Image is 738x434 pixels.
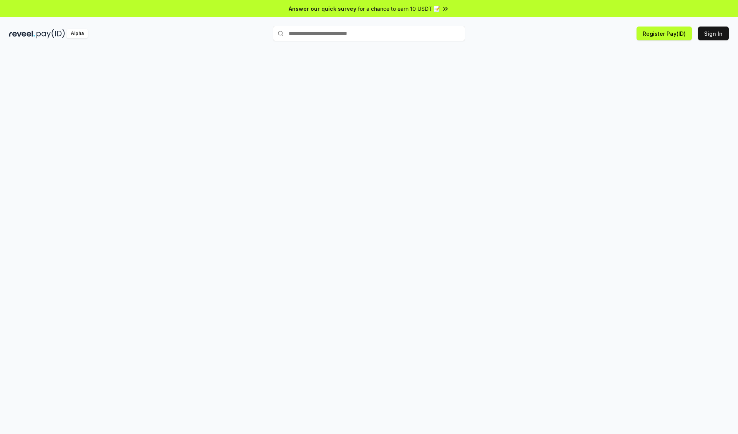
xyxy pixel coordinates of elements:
img: reveel_dark [9,29,35,38]
span: Answer our quick survey [289,5,356,13]
img: pay_id [37,29,65,38]
span: for a chance to earn 10 USDT 📝 [358,5,440,13]
div: Alpha [66,29,88,38]
button: Register Pay(ID) [637,27,692,40]
button: Sign In [698,27,729,40]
